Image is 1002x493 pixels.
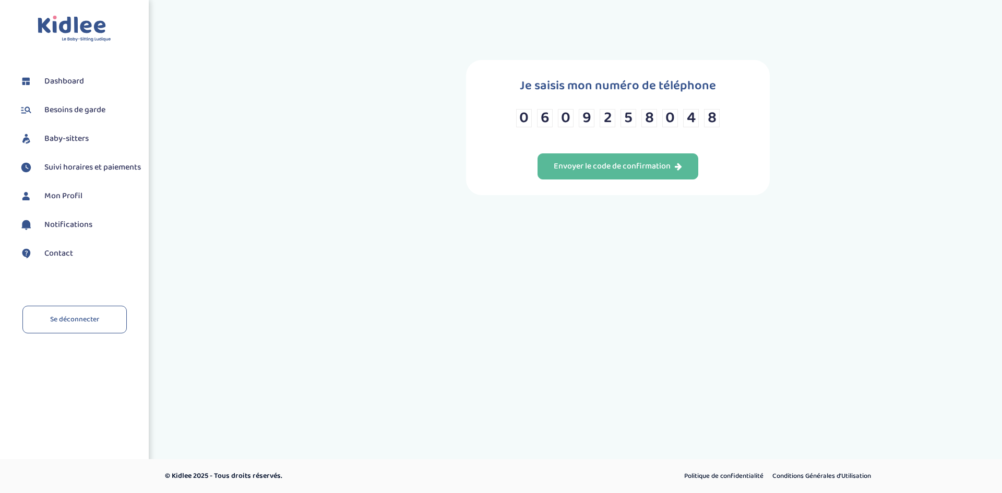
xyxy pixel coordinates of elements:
[44,190,82,202] span: Mon Profil
[681,470,767,483] a: Politique de confidentialité
[18,160,141,175] a: Suivi horaires et paiements
[44,133,89,145] span: Baby-sitters
[520,76,716,96] h1: Je saisis mon numéro de téléphone
[18,102,34,118] img: besoin.svg
[44,104,105,116] span: Besoins de garde
[18,160,34,175] img: suivihoraire.svg
[44,75,84,88] span: Dashboard
[18,131,141,147] a: Baby-sitters
[538,153,698,179] button: Envoyer le code de confirmation
[18,74,34,89] img: dashboard.svg
[18,217,34,233] img: notification.svg
[18,131,34,147] img: babysitters.svg
[18,188,141,204] a: Mon Profil
[18,74,141,89] a: Dashboard
[38,16,111,42] img: logo.svg
[554,161,682,173] div: Envoyer le code de confirmation
[18,188,34,204] img: profil.svg
[22,306,127,333] a: Se déconnecter
[769,470,875,483] a: Conditions Générales d’Utilisation
[18,217,141,233] a: Notifications
[18,102,141,118] a: Besoins de garde
[165,471,545,482] p: © Kidlee 2025 - Tous droits réservés.
[18,246,34,261] img: contact.svg
[18,246,141,261] a: Contact
[44,161,141,174] span: Suivi horaires et paiements
[44,247,73,260] span: Contact
[44,219,92,231] span: Notifications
